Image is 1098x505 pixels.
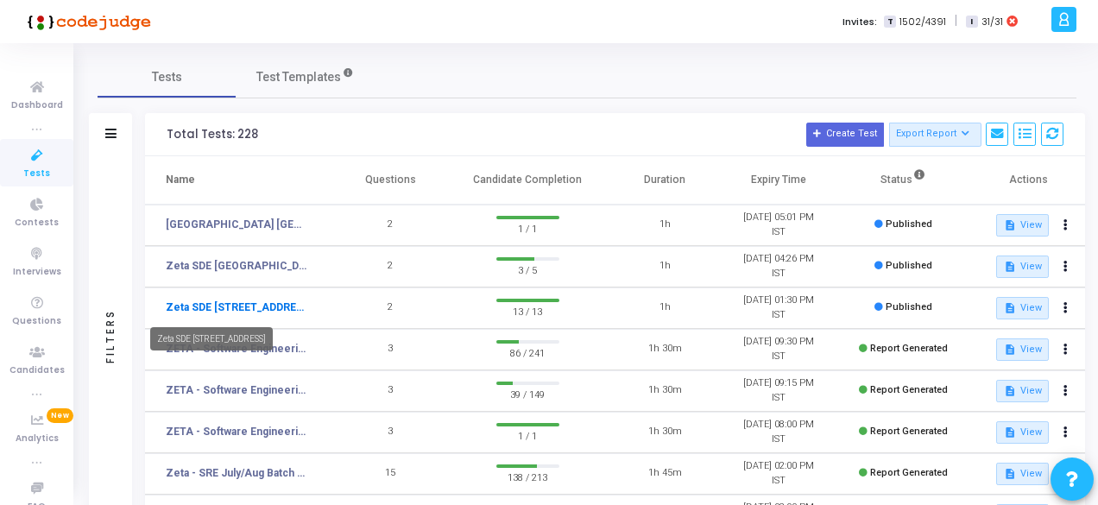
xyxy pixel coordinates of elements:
[22,4,151,39] img: logo
[955,12,957,30] span: |
[608,156,722,205] th: Duration
[13,265,61,280] span: Interviews
[886,218,932,230] span: Published
[1003,219,1015,231] mat-icon: description
[608,453,722,495] td: 1h 45m
[886,301,932,312] span: Published
[722,156,836,205] th: Expiry Time
[996,463,1049,485] button: View
[334,329,448,370] td: 3
[996,421,1049,444] button: View
[835,156,971,205] th: Status
[722,287,836,329] td: [DATE] 01:30 PM IST
[981,15,1003,29] span: 31/31
[996,297,1049,319] button: View
[722,205,836,246] td: [DATE] 05:01 PM IST
[722,329,836,370] td: [DATE] 09:30 PM IST
[1003,468,1015,480] mat-icon: description
[47,408,73,423] span: New
[496,385,559,402] span: 39 / 149
[145,156,334,205] th: Name
[496,344,559,361] span: 86 / 241
[608,412,722,453] td: 1h 30m
[608,287,722,329] td: 1h
[334,453,448,495] td: 15
[1003,344,1015,356] mat-icon: description
[11,98,63,113] span: Dashboard
[870,426,948,437] span: Report Generated
[889,123,981,147] button: Export Report
[722,370,836,412] td: [DATE] 09:15 PM IST
[166,465,309,481] a: Zeta - SRE July/Aug Batch - [DATE]
[166,258,309,274] a: Zeta SDE [GEOGRAPHIC_DATA] Batch 2
[496,261,559,278] span: 3 / 5
[1003,261,1015,273] mat-icon: description
[166,424,309,439] a: ZETA - Software Engineering- [DATE]
[16,432,59,446] span: Analytics
[996,338,1049,361] button: View
[996,256,1049,278] button: View
[334,287,448,329] td: 2
[971,156,1085,205] th: Actions
[166,300,309,315] a: Zeta SDE [STREET_ADDRESS]
[496,219,559,237] span: 1 / 1
[496,468,559,485] span: 138 / 213
[447,156,608,205] th: Candidate Completion
[886,260,932,271] span: Published
[722,412,836,453] td: [DATE] 08:00 PM IST
[722,453,836,495] td: [DATE] 02:00 PM IST
[996,380,1049,402] button: View
[23,167,50,181] span: Tests
[150,327,273,350] div: Zeta SDE [STREET_ADDRESS]
[870,467,948,478] span: Report Generated
[334,205,448,246] td: 2
[167,128,258,142] div: Total Tests: 228
[870,343,948,354] span: Report Generated
[166,217,309,232] a: [GEOGRAPHIC_DATA] [GEOGRAPHIC_DATA] hiring dummy test
[996,214,1049,237] button: View
[9,363,65,378] span: Candidates
[334,370,448,412] td: 3
[496,302,559,319] span: 13 / 13
[806,123,884,147] button: Create Test
[1003,385,1015,397] mat-icon: description
[899,15,946,29] span: 1502/4391
[256,68,341,86] span: Test Templates
[12,314,61,329] span: Questions
[334,246,448,287] td: 2
[496,426,559,444] span: 1 / 1
[842,15,877,29] label: Invites:
[152,68,182,86] span: Tests
[166,382,309,398] a: ZETA - Software Engineering - 2025 - [DATE]
[334,156,448,205] th: Questions
[1003,426,1015,439] mat-icon: description
[608,329,722,370] td: 1h 30m
[722,246,836,287] td: [DATE] 04:26 PM IST
[608,205,722,246] td: 1h
[15,216,59,230] span: Contests
[103,241,118,431] div: Filters
[884,16,895,28] span: T
[608,246,722,287] td: 1h
[1003,302,1015,314] mat-icon: description
[870,384,948,395] span: Report Generated
[608,370,722,412] td: 1h 30m
[966,16,977,28] span: I
[334,412,448,453] td: 3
